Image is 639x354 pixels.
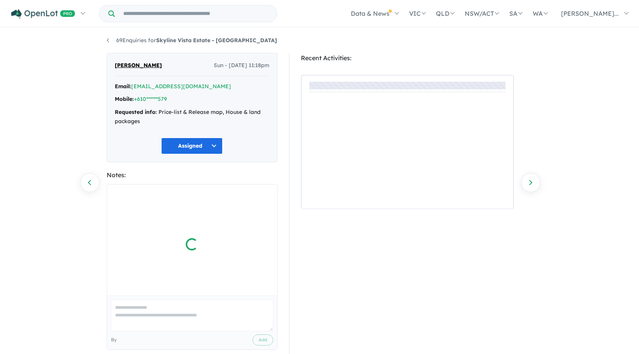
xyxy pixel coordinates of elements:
[107,36,533,45] nav: breadcrumb
[107,170,277,180] div: Notes:
[214,61,269,70] span: Sun - [DATE] 11:18pm
[301,53,514,63] div: Recent Activities:
[156,37,277,44] strong: Skyline Vista Estate - [GEOGRAPHIC_DATA]
[115,61,162,70] span: [PERSON_NAME]
[561,10,619,17] span: [PERSON_NAME]...
[11,9,75,19] img: Openlot PRO Logo White
[115,83,131,90] strong: Email:
[115,95,134,102] strong: Mobile:
[116,5,275,22] input: Try estate name, suburb, builder or developer
[115,109,157,115] strong: Requested info:
[115,108,269,126] div: Price-list & Release map, House & land packages
[161,138,223,154] button: Assigned
[107,37,277,44] a: 69Enquiries forSkyline Vista Estate - [GEOGRAPHIC_DATA]
[131,83,231,90] a: [EMAIL_ADDRESS][DOMAIN_NAME]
